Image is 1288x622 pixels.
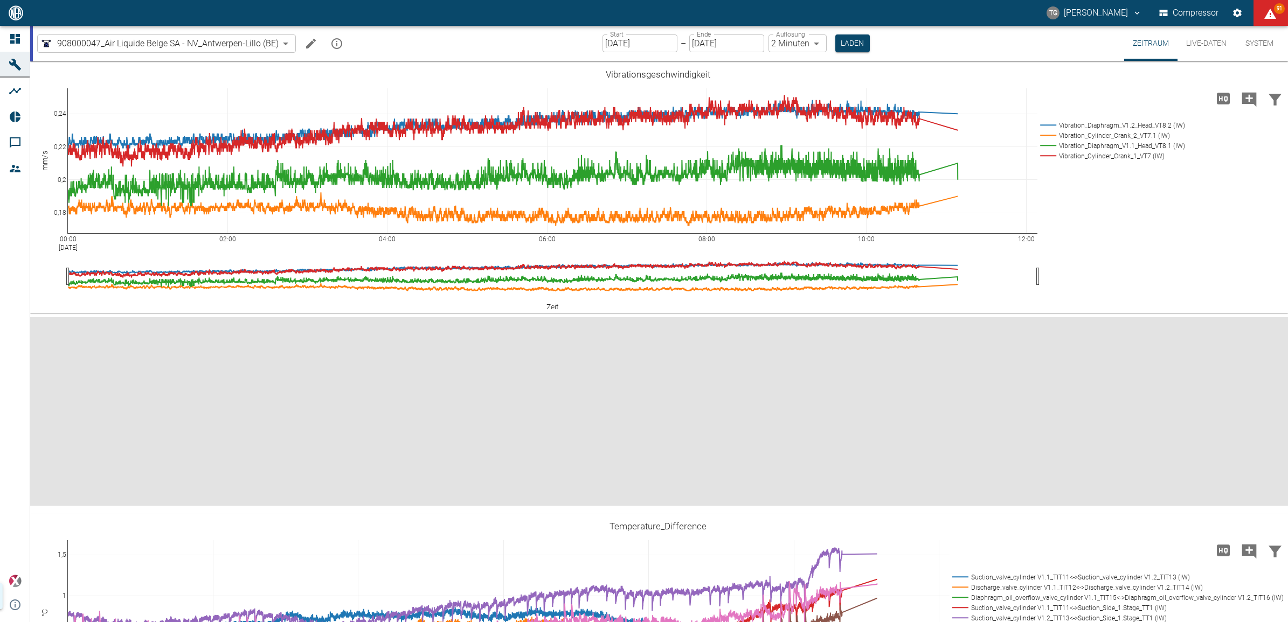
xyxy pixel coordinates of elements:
span: Hohe Auflösung [1210,93,1236,103]
button: Zeitraum [1124,26,1178,61]
button: Einstellungen [1228,3,1247,23]
label: Start [610,30,624,39]
button: Machine bearbeiten [300,33,322,54]
button: Kommentar hinzufügen [1236,536,1262,564]
input: DD.MM.YYYY [689,34,764,52]
button: Daten filtern [1262,536,1288,564]
div: TG [1047,6,1060,19]
div: 2 Minuten [768,34,827,52]
img: logo [8,5,24,20]
label: Auflösung [776,30,805,39]
span: 908000047_Air Liquide Belge SA - NV_Antwerpen-Lillo (BE) [57,37,279,50]
button: Live-Daten [1178,26,1235,61]
p: – [681,37,686,50]
button: Laden [835,34,870,52]
span: 91 [1274,3,1285,14]
img: Xplore Logo [9,575,22,588]
label: Ende [697,30,711,39]
button: Compressor [1157,3,1221,23]
button: mission info [326,33,348,54]
input: DD.MM.YYYY [603,34,677,52]
a: 908000047_Air Liquide Belge SA - NV_Antwerpen-Lillo (BE) [40,37,279,50]
button: System [1235,26,1284,61]
button: Kommentar hinzufügen [1236,85,1262,113]
span: Hohe Auflösung [1210,544,1236,555]
button: Daten filtern [1262,85,1288,113]
button: thomas.gregoir@neuman-esser.com [1045,3,1144,23]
